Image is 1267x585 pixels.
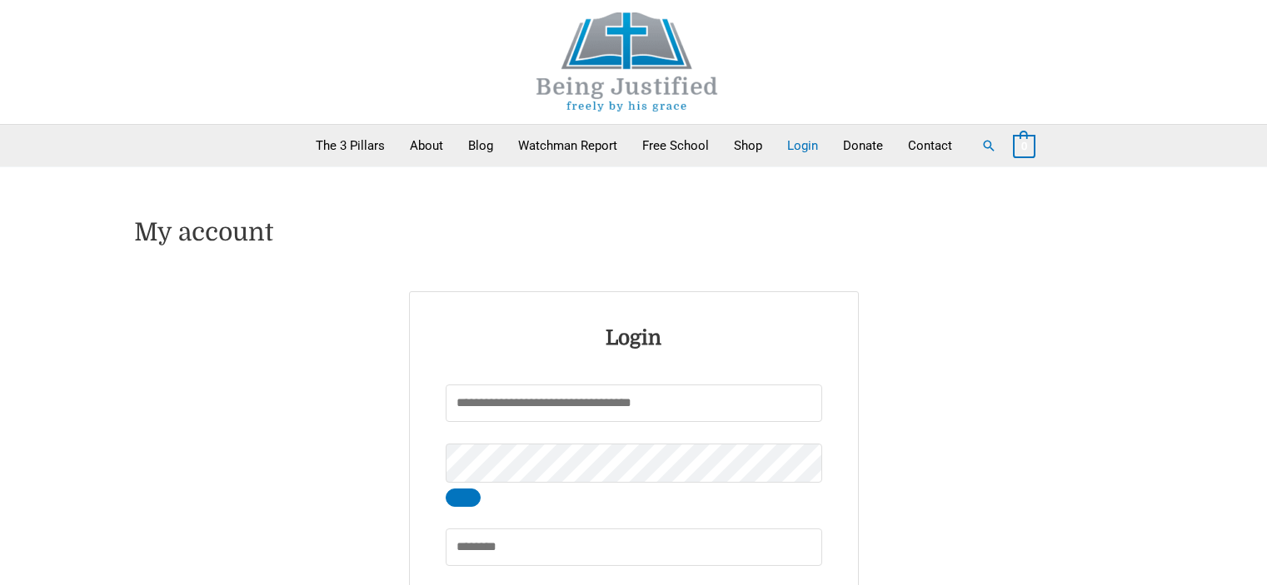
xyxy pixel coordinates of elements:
img: Being Justified [502,12,752,112]
a: Watchman Report [506,125,630,166]
button: Show password [446,488,481,507]
a: Login [775,125,831,166]
a: About [397,125,456,166]
a: Free School [630,125,721,166]
span: 0 [1021,140,1027,152]
a: The 3 Pillars [303,125,397,166]
nav: Primary Site Navigation [303,125,965,166]
h2: Login [443,325,825,352]
a: Contact [895,125,965,166]
a: Blog [456,125,506,166]
a: Donate [831,125,895,166]
h1: My account [134,217,1134,247]
a: Shop [721,125,775,166]
a: View Shopping Cart, empty [1013,138,1035,153]
a: Search button [981,138,996,153]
